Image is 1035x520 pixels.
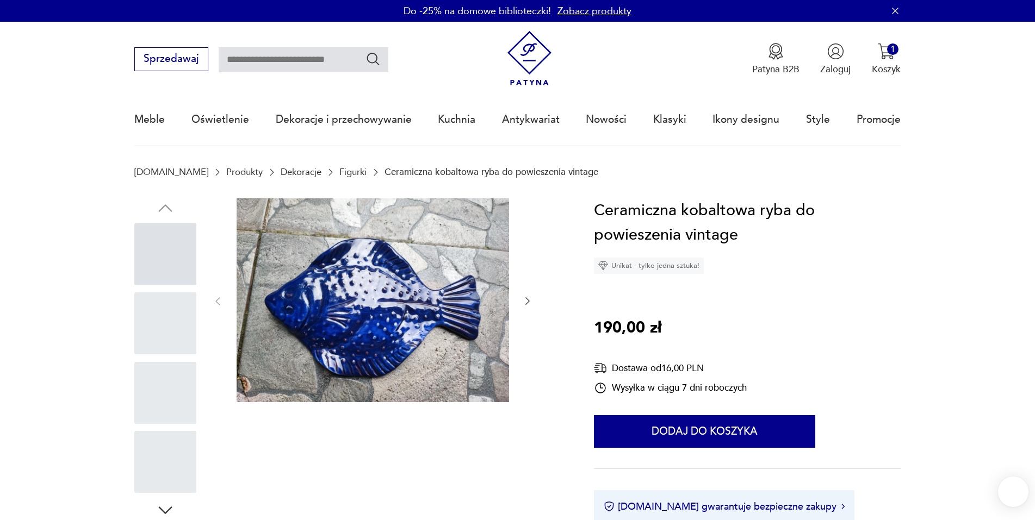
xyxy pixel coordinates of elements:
[752,43,800,76] a: Ikona medaluPatyna B2B
[586,95,627,145] a: Nowości
[872,43,901,76] button: 1Koszyk
[598,261,608,271] img: Ikona diamentu
[594,361,607,375] img: Ikona dostawy
[820,63,851,76] p: Zaloguj
[191,95,249,145] a: Oświetlenie
[604,501,615,512] img: Ikona certyfikatu
[820,43,851,76] button: Zaloguj
[404,4,551,18] p: Do -25% na domowe biblioteczki!
[226,167,263,177] a: Produkty
[857,95,901,145] a: Promocje
[594,258,704,274] div: Unikat - tylko jedna sztuka!
[502,31,557,86] img: Patyna - sklep z meblami i dekoracjami vintage
[604,500,845,513] button: [DOMAIN_NAME] gwarantuje bezpieczne zakupy
[134,55,208,64] a: Sprzedawaj
[878,43,895,60] img: Ikona koszyka
[594,415,815,448] button: Dodaj do koszyka
[134,95,165,145] a: Meble
[594,198,900,248] h1: Ceramiczna kobaltowa ryba do powieszenia vintage
[385,167,598,177] p: Ceramiczna kobaltowa ryba do powieszenia vintage
[752,43,800,76] button: Patyna B2B
[752,63,800,76] p: Patyna B2B
[134,167,208,177] a: [DOMAIN_NAME]
[872,63,901,76] p: Koszyk
[365,51,381,67] button: Szukaj
[134,47,208,71] button: Sprzedawaj
[827,43,844,60] img: Ikonka użytkownika
[653,95,686,145] a: Klasyki
[887,43,898,55] div: 1
[281,167,321,177] a: Dekoracje
[712,95,779,145] a: Ikony designu
[841,504,845,509] img: Ikona strzałki w prawo
[237,198,509,403] img: Zdjęcie produktu Ceramiczna kobaltowa ryba do powieszenia vintage
[438,95,475,145] a: Kuchnia
[557,4,631,18] a: Zobacz produkty
[594,361,747,375] div: Dostawa od 16,00 PLN
[806,95,830,145] a: Style
[594,316,661,341] p: 190,00 zł
[998,477,1028,507] iframe: Smartsupp widget button
[594,381,747,394] div: Wysyłka w ciągu 7 dni roboczych
[502,95,560,145] a: Antykwariat
[276,95,412,145] a: Dekoracje i przechowywanie
[767,43,784,60] img: Ikona medalu
[339,167,367,177] a: Figurki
